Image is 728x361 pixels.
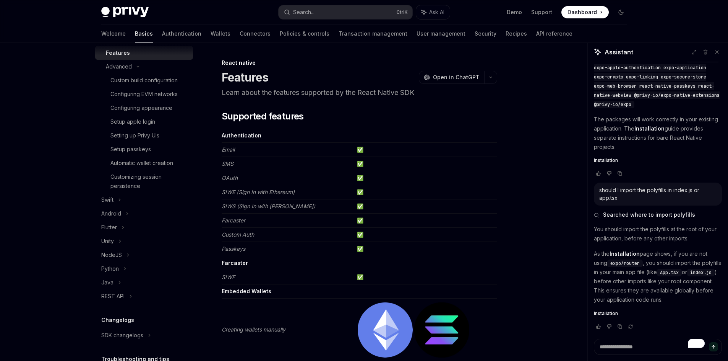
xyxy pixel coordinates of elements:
[594,56,720,108] span: npm install expo-apple-authentication expo-application expo-crypto expo-linking expo-secure-store...
[594,310,722,317] a: Installation
[599,186,717,202] div: should I import the polyfills in index.js or app.tsx
[594,157,722,163] a: Installation
[594,157,618,163] span: Installation
[594,115,722,152] p: The packages will work correctly in your existing application. The guide provides separate instru...
[414,302,469,358] img: solana.png
[634,125,665,132] strong: Installation
[95,170,193,193] a: Customizing session persistence
[101,25,126,43] a: Welcome
[605,47,633,57] span: Assistant
[222,217,245,224] em: Farcaster
[354,143,497,157] td: ✅
[95,129,193,142] a: Setting up Privy UIs
[162,25,201,43] a: Authentication
[358,302,413,358] img: ethereum.png
[101,7,149,18] img: dark logo
[354,228,497,242] td: ✅
[610,250,640,257] strong: Installation
[396,9,408,15] span: Ctrl K
[354,242,497,256] td: ✅
[222,160,233,167] em: SMS
[222,87,497,98] p: Learn about the features supported by the React Native SDK
[354,157,497,171] td: ✅
[280,25,329,43] a: Policies & controls
[222,132,261,139] strong: Authentication
[101,315,134,325] h5: Changelogs
[222,146,235,153] em: Email
[222,245,245,252] em: Passkeys
[354,185,497,199] td: ✅
[354,270,497,284] td: ✅
[594,211,722,219] button: Searched where to import polyfills
[433,74,480,81] span: Open in ChatGPT
[95,87,193,101] a: Configuring EVM networks
[110,172,188,191] div: Customizing session persistence
[354,171,497,185] td: ✅
[531,8,552,16] a: Support
[110,131,159,140] div: Setting up Privy UIs
[660,270,679,276] span: App.tsx
[222,260,248,266] strong: Farcaster
[610,260,640,266] span: expo/router
[594,339,722,355] textarea: To enrich screen reader interactions, please activate Accessibility in Grammarly extension settings
[101,278,113,287] div: Java
[416,5,450,19] button: Ask AI
[110,103,172,113] div: Configuring appearance
[110,117,155,126] div: Setup apple login
[354,199,497,214] td: ✅
[222,231,254,238] em: Custom Auth
[95,115,193,129] a: Setup apple login
[95,156,193,170] a: Automatic wallet creation
[135,25,153,43] a: Basics
[211,25,230,43] a: Wallets
[101,331,143,340] div: SDK changelogs
[354,214,497,228] td: ✅
[101,250,122,260] div: NodeJS
[110,158,173,168] div: Automatic wallet creation
[222,274,235,280] em: SIWF
[101,195,113,204] div: Swift
[222,189,295,195] em: SIWE (Sign In with Ethereum)
[222,59,497,67] div: React native
[507,8,522,16] a: Demo
[561,6,609,18] a: Dashboard
[594,310,618,317] span: Installation
[110,90,178,99] div: Configuring EVM networks
[222,110,304,123] span: Supported features
[279,5,412,19] button: Search...CtrlK
[222,70,269,84] h1: Features
[709,342,718,351] button: Send message
[603,211,695,219] span: Searched where to import polyfills
[106,62,132,71] div: Advanced
[567,8,597,16] span: Dashboard
[95,142,193,156] a: Setup passkeys
[339,25,407,43] a: Transaction management
[101,237,114,246] div: Unity
[110,145,151,154] div: Setup passkeys
[110,76,178,85] div: Custom build configuration
[475,25,496,43] a: Security
[536,25,572,43] a: API reference
[101,264,119,273] div: Python
[293,8,315,17] div: Search...
[429,8,444,16] span: Ask AI
[594,54,722,109] p: You can use the following command:
[417,25,465,43] a: User management
[419,71,484,84] button: Open in ChatGPT
[95,74,193,87] a: Custom build configuration
[506,25,527,43] a: Recipes
[101,292,125,301] div: REST API
[615,6,627,18] button: Toggle dark mode
[594,225,722,243] p: You should import the polyfills at the root of your application, before any other imports.
[222,288,271,294] strong: Embedded Wallets
[222,326,285,333] em: Creating wallets manually
[690,270,712,276] span: index.js
[240,25,271,43] a: Connectors
[101,223,117,232] div: Flutter
[101,209,121,218] div: Android
[222,203,315,209] em: SIWS (Sign In with [PERSON_NAME])
[594,249,722,304] p: As the page shows, if you are not using , you should import the polyfills in your main app file (...
[222,175,238,181] em: OAuth
[95,101,193,115] a: Configuring appearance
